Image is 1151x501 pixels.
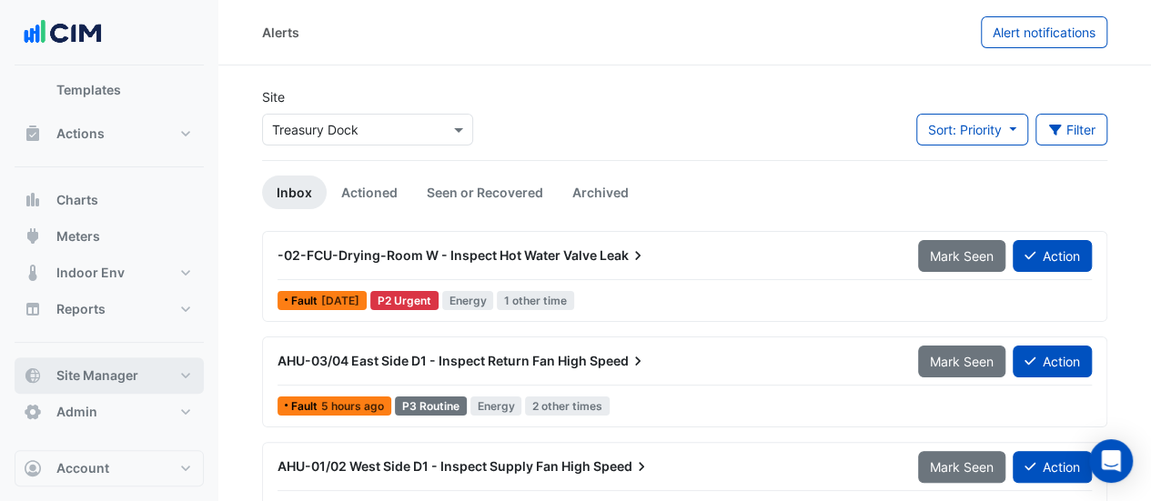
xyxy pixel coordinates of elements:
[497,291,574,310] span: 1 other time
[558,175,643,209] a: Archived
[525,396,610,416] span: 2 other times
[291,296,321,306] span: Fault
[395,396,467,416] div: P3 Routine
[24,300,42,318] app-icon: Reports
[590,352,647,370] span: Speed
[22,15,104,51] img: Company Logo
[1013,451,1092,483] button: Action
[15,182,204,218] button: Charts
[24,191,42,209] app-icon: Charts
[442,291,494,310] span: Energy
[56,403,97,421] span: Admin
[262,87,285,106] label: Site
[15,291,204,327] button: Reports
[56,191,98,209] span: Charts
[412,175,558,209] a: Seen or Recovered
[918,346,1005,377] button: Mark Seen
[327,175,412,209] a: Actioned
[56,366,138,385] span: Site Manager
[1013,346,1092,377] button: Action
[930,248,994,264] span: Mark Seen
[262,23,299,42] div: Alerts
[56,459,109,477] span: Account
[278,458,591,474] span: AHU-01/02 West Side D1 - Inspect Supply Fan High
[15,357,204,394] button: Site Manager
[24,227,42,245] app-icon: Meters
[24,125,42,143] app-icon: Actions
[56,264,125,282] span: Indoor Env
[15,218,204,255] button: Meters
[1035,114,1108,145] button: Filter
[470,396,522,416] span: Energy
[278,353,587,368] span: AHU-03/04 East Side D1 - Inspect Return Fan High
[593,457,651,476] span: Speed
[24,403,42,421] app-icon: Admin
[1089,439,1133,483] div: Open Intercom Messenger
[15,115,204,152] button: Actions
[56,227,100,245] span: Meters
[916,114,1028,145] button: Sort: Priority
[262,175,327,209] a: Inbox
[24,264,42,282] app-icon: Indoor Env
[930,354,994,369] span: Mark Seen
[15,450,204,486] button: Account
[24,366,42,385] app-icon: Site Manager
[918,240,1005,272] button: Mark Seen
[56,125,105,143] span: Actions
[321,294,359,307] span: Fri 15-Aug-2025 08:45 IST
[291,401,321,412] span: Fault
[600,246,647,265] span: Leak
[928,122,1002,137] span: Sort: Priority
[370,291,439,310] div: P2 Urgent
[1013,240,1092,272] button: Action
[278,247,597,263] span: -02-FCU-Drying-Room W - Inspect Hot Water Valve
[321,399,384,413] span: Mon 18-Aug-2025 11:00 IST
[15,255,204,291] button: Indoor Env
[15,394,204,430] button: Admin
[993,25,1095,40] span: Alert notifications
[981,16,1107,48] button: Alert notifications
[56,300,106,318] span: Reports
[42,72,204,108] a: Templates
[918,451,1005,483] button: Mark Seen
[930,459,994,475] span: Mark Seen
